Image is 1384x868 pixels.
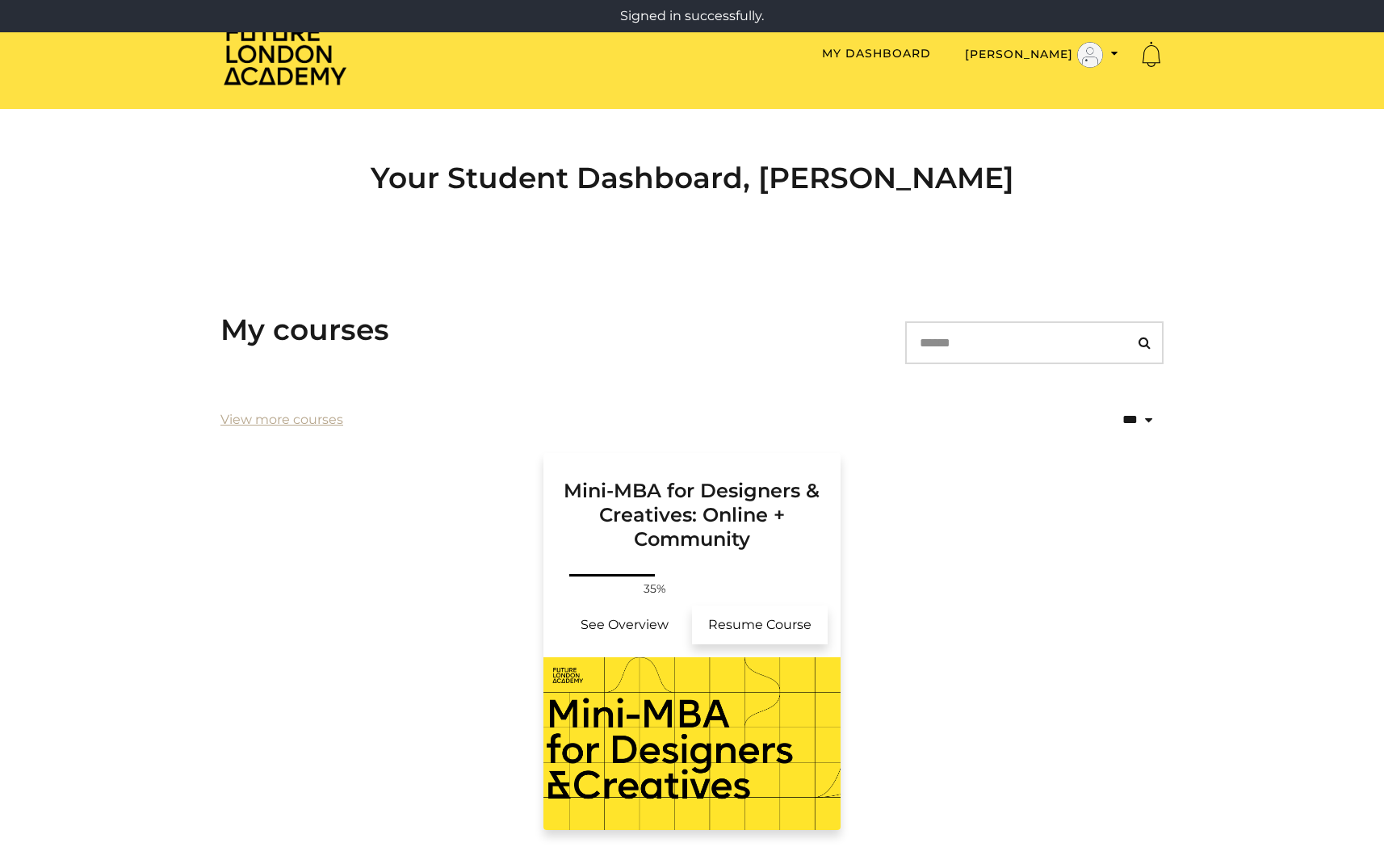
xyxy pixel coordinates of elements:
[220,161,1164,195] h2: Your Student Dashboard, [PERSON_NAME]
[543,453,841,571] a: Mini-MBA for Designers & Creatives: Online + Community
[563,453,821,551] h3: Mini-MBA for Designers & Creatives: Online + Community
[822,46,931,61] a: My Dashboard
[6,6,1378,26] p: Signed in successfully.
[1052,399,1164,441] select: status
[220,312,389,347] h3: My courses
[692,606,828,644] a: Mini-MBA for Designers & Creatives: Online + Community: Resume Course
[220,21,350,86] img: Home Page
[635,581,674,598] span: 35%
[220,410,343,430] a: View more courses
[960,41,1123,69] button: Toggle menu
[556,606,692,644] a: Mini-MBA for Designers & Creatives: Online + Community: See Overview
